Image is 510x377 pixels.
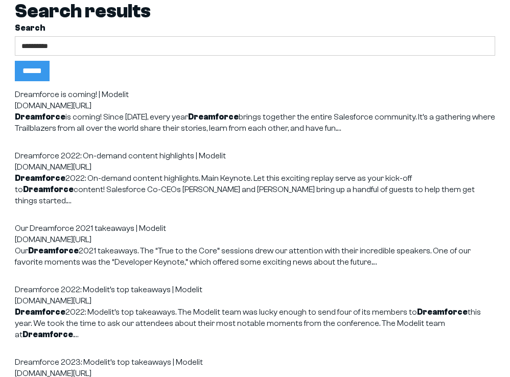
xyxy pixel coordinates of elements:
[15,174,412,194] span: 2022: On-demand content highlights. Main Keynote. Let this exciting replay serve as your kick-off to
[28,246,79,255] strong: Dreamforce
[188,112,239,122] strong: Dreamforce
[65,112,188,122] span: is coming! Since [DATE], every year
[15,234,495,245] div: [DOMAIN_NAME][URL]
[15,246,28,255] span: Our
[15,185,475,205] span: content! Salesforce Co-CEOs [PERSON_NAME] and [PERSON_NAME] bring up a handful of guests to help ...
[15,100,495,111] div: [DOMAIN_NAME][URL]
[15,112,65,122] strong: Dreamforce
[73,330,74,339] span: .
[15,151,226,160] a: Dreamforce 2022: On-demand content highlights | Modelit
[15,112,495,133] span: brings together the entire Salesforce community. It’s a gathering where Trailblazers from all ove...
[15,308,481,339] span: this year. We took the time to ask our attendees about their most notable moments from the confer...
[15,246,471,267] span: 2021 takeaways. The “True to the Core” sessions drew our attention with their incredible speakers...
[15,358,203,367] a: Dreamforce 2023: Modelit’s top takeaways | Modelit
[15,308,65,317] strong: Dreamforce
[15,174,65,183] strong: Dreamforce
[65,308,417,317] span: 2022: Modelit’s top takeaways. The Modelit team was lucky enough to send four of its members to
[373,257,377,267] span: …
[67,196,72,205] span: …
[22,330,73,339] strong: Dreamforce
[15,90,129,99] a: Dreamforce is coming! | Modelit
[15,224,166,233] a: Our Dreamforce 2021 takeaways | Modelit
[417,308,468,317] strong: Dreamforce
[23,185,74,194] strong: Dreamforce
[15,161,495,173] div: [DOMAIN_NAME][URL]
[15,22,495,34] label: Search
[15,285,202,294] a: Dreamforce 2022: Modelit’s top takeaways | Modelit
[74,330,79,339] span: …
[15,295,495,307] div: [DOMAIN_NAME][URL]
[337,124,341,133] span: …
